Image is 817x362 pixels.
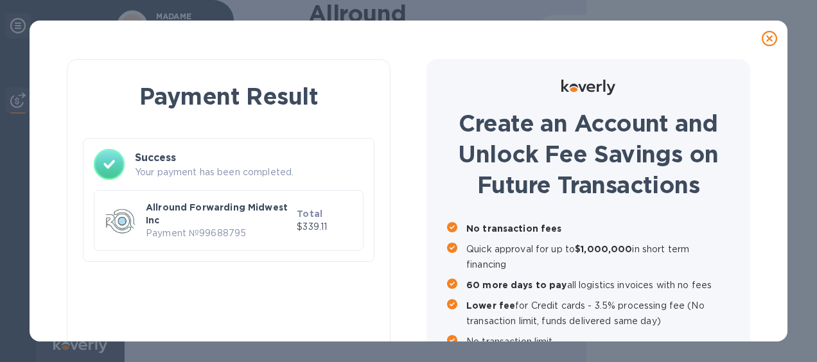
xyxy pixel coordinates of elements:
p: for Credit cards - 3.5% processing fee (No transaction limit, funds delivered same day) [466,298,730,329]
b: $1,000,000 [575,244,632,254]
h3: Success [135,150,364,166]
b: No transaction fees [466,223,562,234]
b: Lower fee [466,300,515,311]
p: $339.11 [297,220,353,234]
p: Your payment has been completed. [135,166,364,179]
b: Total [297,209,322,219]
h1: Payment Result [88,80,369,112]
p: Allround Forwarding Midwest Inc [146,201,292,227]
p: Quick approval for up to in short term financing [466,241,730,272]
img: Logo [561,80,615,95]
p: all logistics invoices with no fees [466,277,730,293]
b: 60 more days to pay [466,280,567,290]
h1: Create an Account and Unlock Fee Savings on Future Transactions [447,108,730,200]
p: No transaction limit [466,334,730,349]
p: Payment № 99688795 [146,227,292,240]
